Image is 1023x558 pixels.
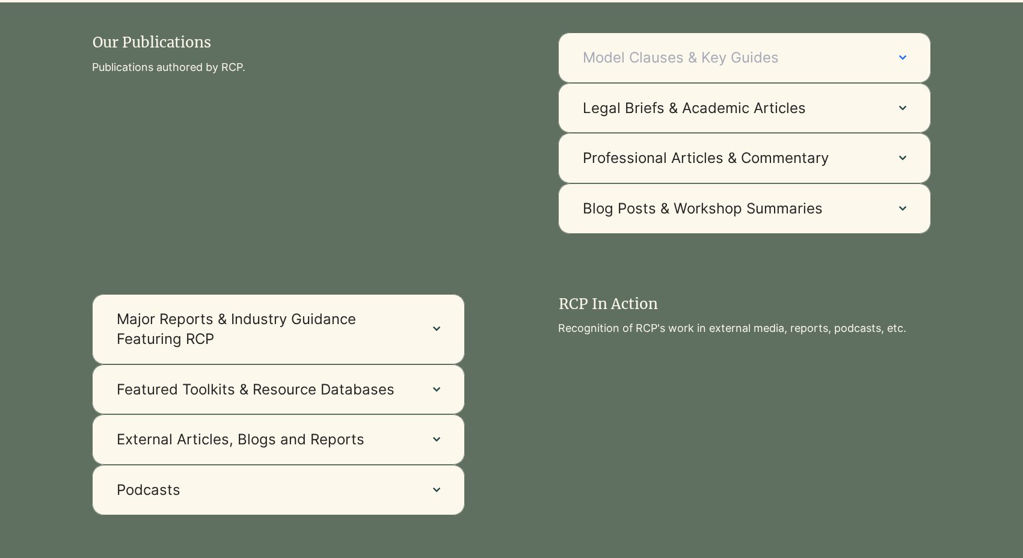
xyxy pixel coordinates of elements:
[117,480,409,500] span: Podcasts
[92,364,465,415] button: Featured Toolkits & Resource Databases
[583,48,875,68] span: Model Clauses & Key Guides
[93,32,415,53] h2: Our Publications
[92,59,465,76] p: Publications authored by RCP.
[558,322,906,334] span: Recognition of RCP's work in external media, reports, podcasts, etc.
[117,309,409,349] span: Major Reports & Industry Guidance Featuring RCP
[558,83,931,133] button: Legal Briefs & Academic Articles
[558,133,931,183] button: Professional Articles & Commentary
[117,429,409,450] span: External Articles, Blogs and Reports
[583,98,875,118] span: Legal Briefs & Academic Articles
[92,414,465,465] button: External Articles, Blogs and Reports
[559,294,881,314] h2: RCP In Action
[583,148,875,168] span: Professional Articles & Commentary
[558,183,931,234] button: Blog Posts & Workshop Summaries
[558,32,931,83] button: Model Clauses & Key Guides
[92,294,465,364] button: Major Reports & Industry Guidance Featuring RCP
[92,465,465,515] button: Podcasts
[117,379,409,400] span: Featured Toolkits & Resource Databases
[583,198,875,219] span: Blog Posts & Workshop Summaries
